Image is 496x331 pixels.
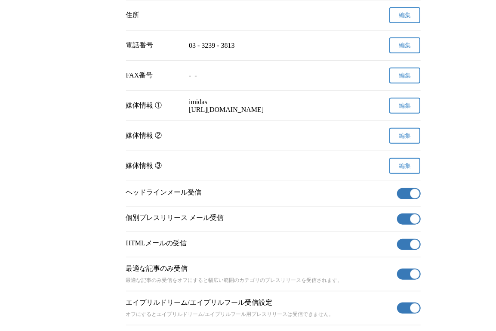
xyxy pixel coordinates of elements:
[389,68,420,84] button: 編集
[189,72,357,80] p: - -
[399,12,411,19] span: 編集
[126,11,182,20] div: 住所
[126,131,182,140] div: 媒体情報 ②
[399,42,411,49] span: 編集
[126,298,394,307] p: エイプリルドリーム/エイプリルフール受信設定
[399,102,411,110] span: 編集
[126,188,394,197] p: ヘッドラインメール受信
[126,101,182,110] div: 媒体情報 ①
[189,98,357,114] p: imidas [URL][DOMAIN_NAME]
[389,158,420,174] button: 編集
[126,161,182,170] div: 媒体情報 ③
[399,162,411,170] span: 編集
[399,72,411,80] span: 編集
[389,7,420,23] button: 編集
[126,239,394,248] p: HTMLメールの受信
[189,42,357,49] p: 03 - 3239 - 3813
[126,71,182,80] div: FAX番号
[389,37,420,53] button: 編集
[389,98,420,114] button: 編集
[126,213,394,223] p: 個別プレスリリース メール受信
[389,128,420,144] button: 編集
[126,264,394,273] p: 最適な記事のみ受信
[126,41,182,50] div: 電話番号
[126,311,394,318] p: オフにするとエイプリルドリーム/エイプリルフール用プレスリリースは受信できません。
[399,132,411,140] span: 編集
[126,277,394,284] p: 最適な記事のみ受信をオフにすると幅広い範囲のカテゴリのプレスリリースを受信されます。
